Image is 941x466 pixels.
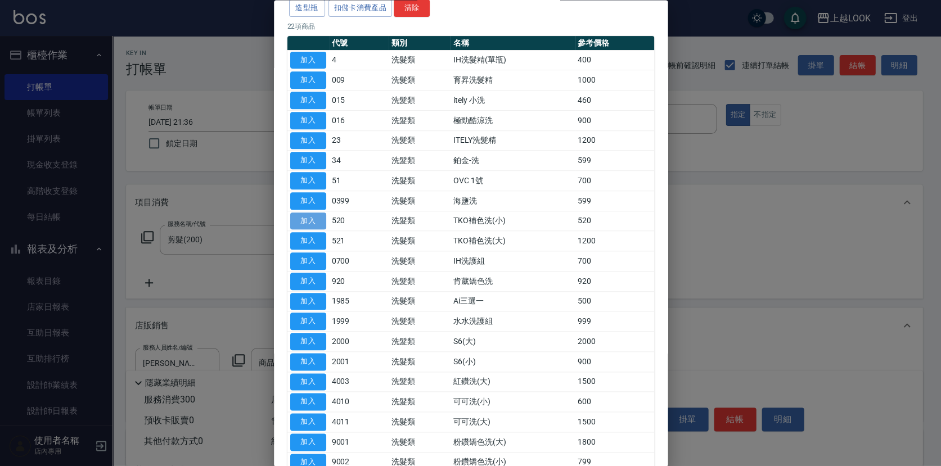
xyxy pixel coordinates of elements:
[575,311,654,332] td: 999
[287,21,654,31] p: 22 項商品
[451,272,575,292] td: 肯葳矯色洗
[389,111,451,131] td: 洗髮類
[575,70,654,91] td: 1000
[389,211,451,232] td: 洗髮類
[329,111,389,131] td: 016
[575,372,654,392] td: 1500
[329,191,389,211] td: 0399
[329,70,389,91] td: 009
[389,432,451,453] td: 洗髮類
[290,273,326,290] button: 加入
[290,333,326,351] button: 加入
[290,92,326,110] button: 加入
[451,392,575,412] td: 可可洗(小)
[290,373,326,391] button: 加入
[451,111,575,131] td: 極勁酷涼洗
[329,392,389,412] td: 4010
[329,412,389,432] td: 4011
[389,191,451,211] td: 洗髮類
[389,332,451,352] td: 洗髮類
[329,91,389,111] td: 015
[329,272,389,292] td: 920
[290,353,326,370] button: 加入
[389,36,451,51] th: 類別
[329,251,389,272] td: 0700
[451,36,575,51] th: 名稱
[451,151,575,171] td: 鉑金-洗
[389,70,451,91] td: 洗髮類
[389,352,451,372] td: 洗髮類
[575,272,654,292] td: 920
[575,412,654,432] td: 1500
[451,211,575,232] td: TKO補色洗(小)
[329,131,389,151] td: 23
[451,412,575,432] td: 可可洗(大)
[451,372,575,392] td: 紅鑽洗(大)
[290,253,326,270] button: 加入
[389,392,451,412] td: 洗髮類
[290,293,326,310] button: 加入
[451,352,575,372] td: S6(小)
[451,311,575,332] td: 水水洗護組
[329,51,389,71] td: 4
[329,292,389,312] td: 1985
[575,151,654,171] td: 599
[329,332,389,352] td: 2000
[389,171,451,191] td: 洗髮類
[575,111,654,131] td: 900
[290,233,326,250] button: 加入
[329,171,389,191] td: 51
[451,292,575,312] td: Ai三選一
[389,311,451,332] td: 洗髮類
[451,251,575,272] td: IH洗護組
[290,414,326,431] button: 加入
[389,251,451,272] td: 洗髮類
[329,36,389,51] th: 代號
[389,91,451,111] td: 洗髮類
[575,231,654,251] td: 1200
[329,151,389,171] td: 34
[451,432,575,453] td: 粉鑽矯色洗(大)
[575,352,654,372] td: 900
[451,131,575,151] td: ITELY洗髮精
[389,372,451,392] td: 洗髮類
[451,51,575,71] td: IH洗髮精(單瓶)
[329,352,389,372] td: 2001
[575,392,654,412] td: 600
[329,231,389,251] td: 521
[451,70,575,91] td: 育昇洗髮精
[329,372,389,392] td: 4003
[575,432,654,453] td: 1800
[451,171,575,191] td: OVC 1號
[575,36,654,51] th: 參考價格
[290,212,326,230] button: 加入
[575,251,654,272] td: 700
[575,91,654,111] td: 460
[389,131,451,151] td: 洗髮類
[290,173,326,190] button: 加入
[329,432,389,453] td: 9001
[290,152,326,170] button: 加入
[575,292,654,312] td: 500
[389,231,451,251] td: 洗髮類
[575,332,654,352] td: 2000
[290,132,326,150] button: 加入
[389,51,451,71] td: 洗髮類
[451,332,575,352] td: S6(大)
[290,192,326,210] button: 加入
[575,171,654,191] td: 700
[290,72,326,89] button: 加入
[389,292,451,312] td: 洗髮類
[389,151,451,171] td: 洗髮類
[290,313,326,331] button: 加入
[575,51,654,71] td: 400
[290,433,326,451] button: 加入
[290,52,326,69] button: 加入
[451,191,575,211] td: 海鹽洗
[575,131,654,151] td: 1200
[290,393,326,411] button: 加入
[451,231,575,251] td: TKO補色洗(大)
[575,191,654,211] td: 599
[389,272,451,292] td: 洗髮類
[389,412,451,432] td: 洗髮類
